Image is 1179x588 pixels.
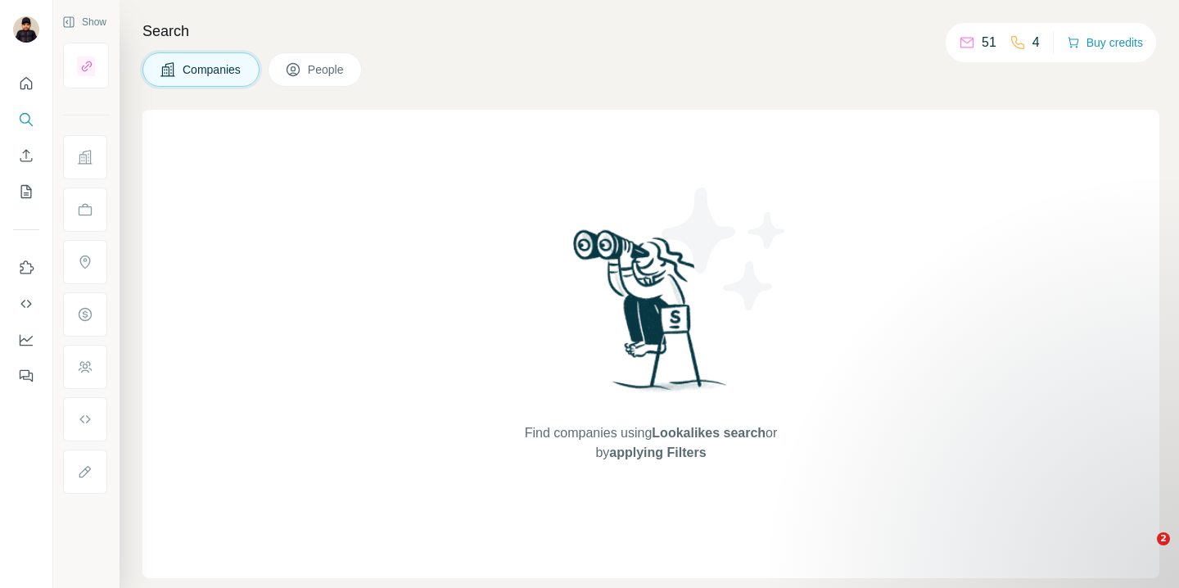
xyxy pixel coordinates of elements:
[1032,33,1040,52] p: 4
[13,141,39,170] button: Enrich CSV
[1157,532,1170,545] span: 2
[520,423,782,463] span: Find companies using or by
[308,61,346,78] span: People
[13,16,39,43] img: Avatar
[13,253,39,283] button: Use Surfe on LinkedIn
[13,69,39,98] button: Quick start
[609,446,706,459] span: applying Filters
[566,225,736,408] img: Surfe Illustration - Woman searching with binoculars
[1123,532,1163,572] iframe: Intercom live chat
[13,361,39,391] button: Feedback
[651,175,798,323] img: Surfe Illustration - Stars
[652,426,766,440] span: Lookalikes search
[13,325,39,355] button: Dashboard
[13,105,39,134] button: Search
[982,33,996,52] p: 51
[13,177,39,206] button: My lists
[51,10,118,34] button: Show
[1067,31,1143,54] button: Buy credits
[13,289,39,319] button: Use Surfe API
[142,20,1159,43] h4: Search
[183,61,242,78] span: Companies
